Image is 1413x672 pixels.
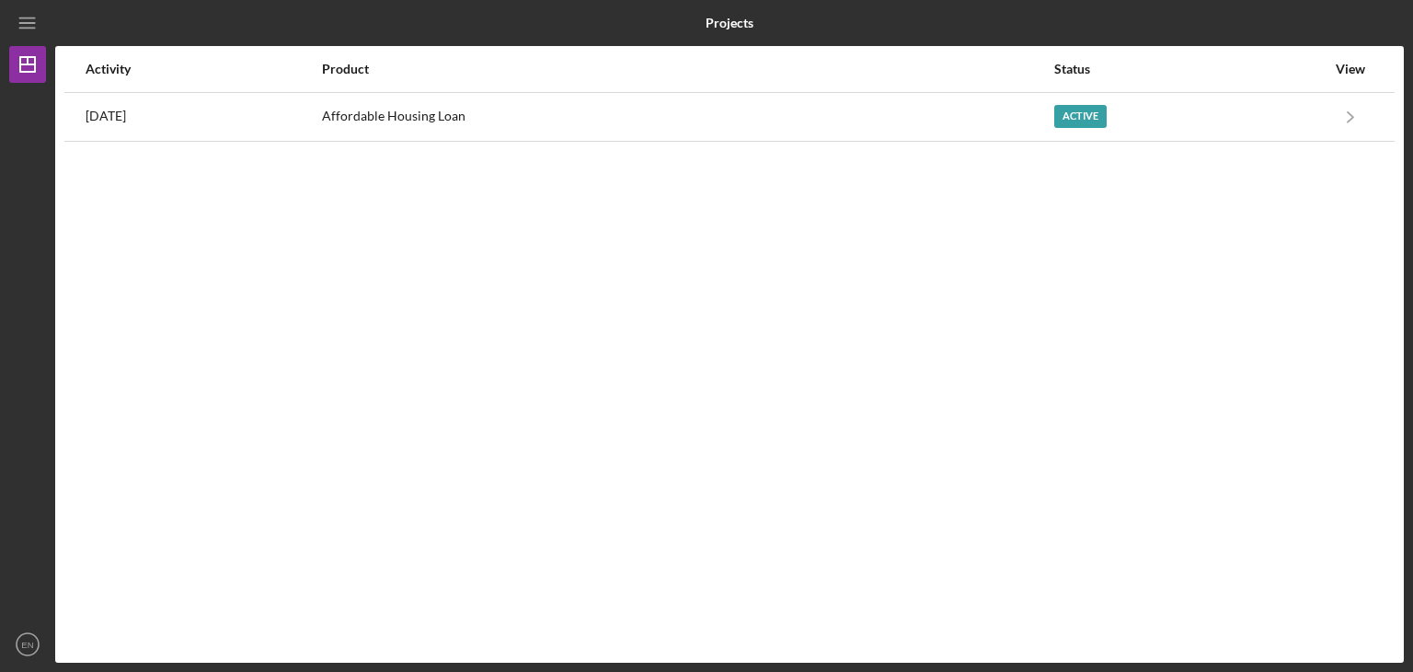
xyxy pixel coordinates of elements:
[86,62,320,76] div: Activity
[1054,105,1107,128] div: Active
[9,626,46,663] button: EN
[322,94,1052,140] div: Affordable Housing Loan
[322,62,1052,76] div: Product
[706,16,753,30] b: Projects
[1054,62,1326,76] div: Status
[86,109,126,123] time: 2025-08-25 03:47
[1327,62,1373,76] div: View
[21,640,33,650] text: EN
